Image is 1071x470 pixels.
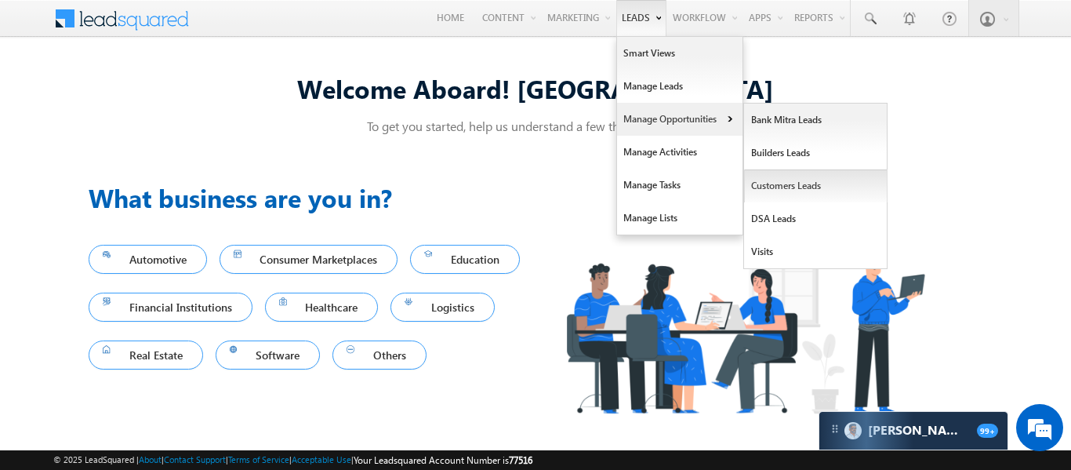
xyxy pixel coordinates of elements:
span: Financial Institutions [103,297,238,318]
span: Education [424,249,506,270]
a: Manage Opportunities [617,103,742,136]
a: Manage Tasks [617,169,742,202]
a: Acceptable Use [292,454,351,465]
span: Healthcare [279,297,365,318]
div: carter-dragCarter[PERSON_NAME]99+ [819,411,1008,450]
a: Bank Mitra Leads [744,104,888,137]
div: Minimize live chat window [257,8,295,46]
span: Logistics [405,297,481,318]
div: Welcome Aboard! [GEOGRAPHIC_DATA] [89,71,982,105]
a: Contact Support [164,454,226,465]
em: Submit [230,363,285,384]
a: Smart Views [617,37,742,70]
span: © 2025 LeadSquared | | | | | [53,453,532,468]
a: Builders Leads [744,137,888,169]
textarea: Type your message and click 'Submit' [20,145,286,349]
div: Leave a message [82,82,263,103]
img: Industry.png [535,179,954,445]
a: About [139,454,162,465]
img: d_60004797649_company_0_60004797649 [27,82,66,103]
p: To get you started, help us understand a few things about you! [89,118,982,134]
a: Visits [744,235,888,268]
a: Manage Activities [617,136,742,169]
a: Manage Leads [617,70,742,103]
span: Automotive [103,249,193,270]
a: Manage Lists [617,202,742,235]
span: Your Leadsquared Account Number is [354,454,532,466]
span: Others [347,344,412,366]
span: 77516 [509,454,532,466]
span: Software [230,344,307,366]
span: Real Estate [103,344,189,366]
span: Consumer Marketplaces [234,249,384,270]
a: Terms of Service [228,454,289,465]
a: Customers Leads [744,169,888,202]
a: DSA Leads [744,202,888,235]
h3: What business are you in? [89,179,535,217]
span: 99+ [977,424,998,438]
